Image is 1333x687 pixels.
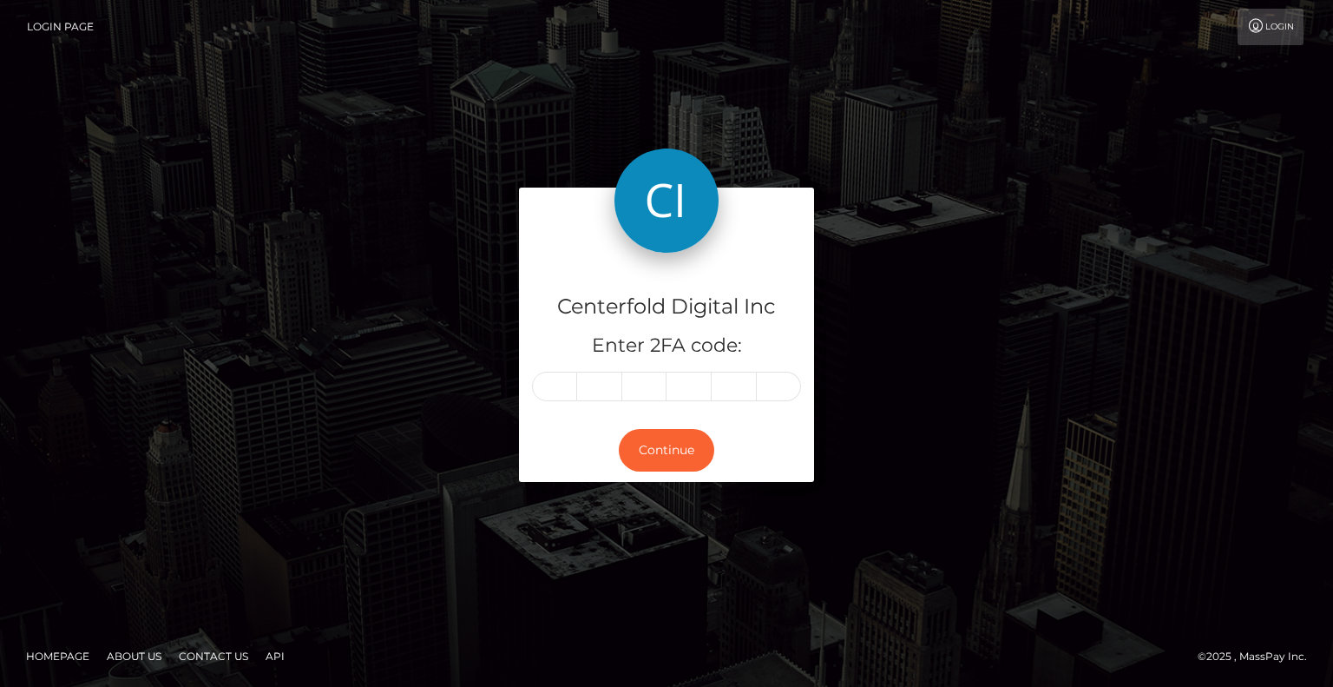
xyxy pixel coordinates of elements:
a: Homepage [19,643,96,670]
a: About Us [100,643,168,670]
h4: Centerfold Digital Inc [532,292,801,322]
a: API [259,643,292,670]
a: Login Page [27,9,94,45]
button: Continue [619,429,714,472]
div: © 2025 , MassPay Inc. [1198,647,1320,666]
h5: Enter 2FA code: [532,333,801,360]
img: Centerfold Digital Inc [614,149,719,253]
a: Login [1238,9,1303,45]
a: Contact Us [172,643,255,670]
